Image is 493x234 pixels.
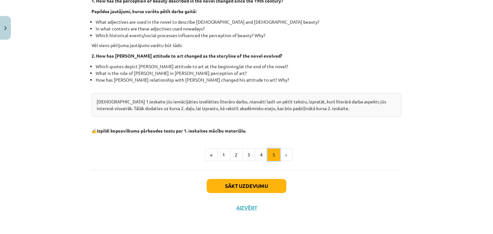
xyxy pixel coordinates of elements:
[91,149,402,161] nav: Page navigation example
[230,149,243,161] button: 2
[97,128,246,133] b: Izpildi kopsavilkuma pārbaudes testu par 1. ieskaites mācību materiālu.
[4,26,7,30] img: icon-close-lesson-0947bae3869378f0d4975bcd49f059093ad1ed9edebbc8119c70593378902aed.svg
[91,8,196,14] strong: Papildus jautājumi, kurus varētu pētīt darba gaitā:
[234,205,259,211] button: Aizvērt
[96,32,402,39] li: Which historical events/social processes influenced the perception of beauty? Why?
[91,127,402,134] p: ✍️
[217,149,230,161] button: 1
[96,63,402,70] li: Which quotes depict [PERSON_NAME] attitude to art at the beginning/at the end of the novel?
[255,149,268,161] button: 4
[205,149,218,161] button: «
[91,53,282,59] strong: 2. How has [PERSON_NAME] attitude to art changed as the storyline of the novel evolved?
[267,149,280,161] button: 5
[242,149,255,161] button: 3
[96,19,402,25] li: What adjectives are used in the novel to describe [DEMOGRAPHIC_DATA] and [DEMOGRAPHIC_DATA] beauty?
[91,42,402,49] p: Vēl viens pētījuma jautājums varētu būt šāds:
[96,77,402,90] li: How has [PERSON_NAME] relationship with [PERSON_NAME] changed his attitude to art? Why?
[91,93,402,117] div: [DEMOGRAPHIC_DATA] 1.ieskaite jūs iemācījāties izvēlēties literāro darbu, niansēti lasīt un pētīt...
[96,25,402,32] li: In what contexts are these adjectives used nowadays?
[207,179,286,193] button: Sākt uzdevumu
[96,70,402,77] li: What is the role of [PERSON_NAME] in [PERSON_NAME] perception of art?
